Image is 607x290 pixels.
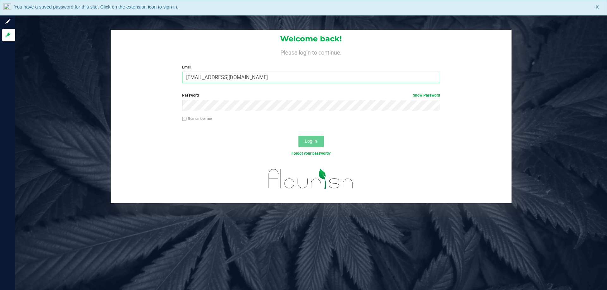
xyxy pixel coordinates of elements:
img: flourish_logo.svg [261,163,361,195]
span: Password [182,93,199,98]
label: Email [182,64,440,70]
a: Show Password [413,93,440,98]
h1: Welcome back! [111,35,512,43]
a: Forgot your password? [291,151,331,156]
inline-svg: Log in [5,32,11,38]
label: Remember me [182,116,212,121]
span: You have a saved password for this site. Click on the extension icon to sign in. [14,4,178,9]
span: X [596,3,599,11]
input: Remember me [182,117,187,121]
inline-svg: Sign up [5,18,11,25]
img: notLoggedInIcon.png [3,3,11,12]
h4: Please login to continue. [111,48,512,56]
span: Log In [305,139,317,144]
button: Log In [298,136,324,147]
